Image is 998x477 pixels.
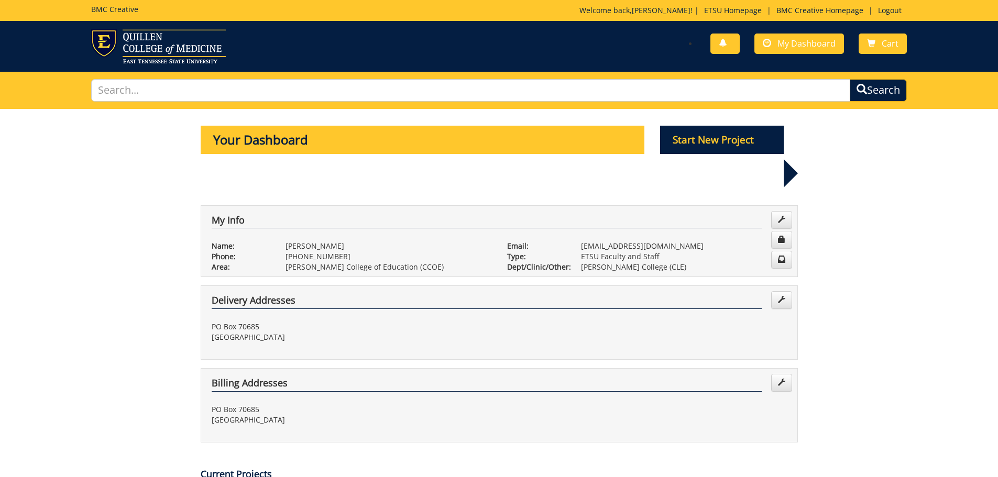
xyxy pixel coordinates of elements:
[754,34,844,54] a: My Dashboard
[507,241,565,251] p: Email:
[212,262,270,272] p: Area:
[581,251,787,262] p: ETSU Faculty and Staff
[859,34,907,54] a: Cart
[91,79,851,102] input: Search...
[212,251,270,262] p: Phone:
[212,295,762,309] h4: Delivery Addresses
[286,262,491,272] p: [PERSON_NAME] College of Education (CCOE)
[212,241,270,251] p: Name:
[212,215,762,229] h4: My Info
[771,231,792,249] a: Change Password
[212,415,491,425] p: [GEOGRAPHIC_DATA]
[91,29,226,63] img: ETSU logo
[777,38,836,49] span: My Dashboard
[507,251,565,262] p: Type:
[581,241,787,251] p: [EMAIL_ADDRESS][DOMAIN_NAME]
[882,38,898,49] span: Cart
[771,374,792,392] a: Edit Addresses
[212,404,491,415] p: PO Box 70685
[873,5,907,15] a: Logout
[771,291,792,309] a: Edit Addresses
[507,262,565,272] p: Dept/Clinic/Other:
[660,126,784,154] p: Start New Project
[286,251,491,262] p: [PHONE_NUMBER]
[212,321,491,332] p: PO Box 70685
[771,251,792,269] a: Change Communication Preferences
[579,5,907,16] p: Welcome back, ! | | |
[91,5,138,13] h5: BMC Creative
[660,136,784,146] a: Start New Project
[286,241,491,251] p: [PERSON_NAME]
[771,211,792,229] a: Edit Info
[632,5,690,15] a: [PERSON_NAME]
[201,126,645,154] p: Your Dashboard
[771,5,869,15] a: BMC Creative Homepage
[581,262,787,272] p: [PERSON_NAME] College (CLE)
[212,378,762,392] h4: Billing Addresses
[699,5,767,15] a: ETSU Homepage
[850,79,907,102] button: Search
[212,332,491,342] p: [GEOGRAPHIC_DATA]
